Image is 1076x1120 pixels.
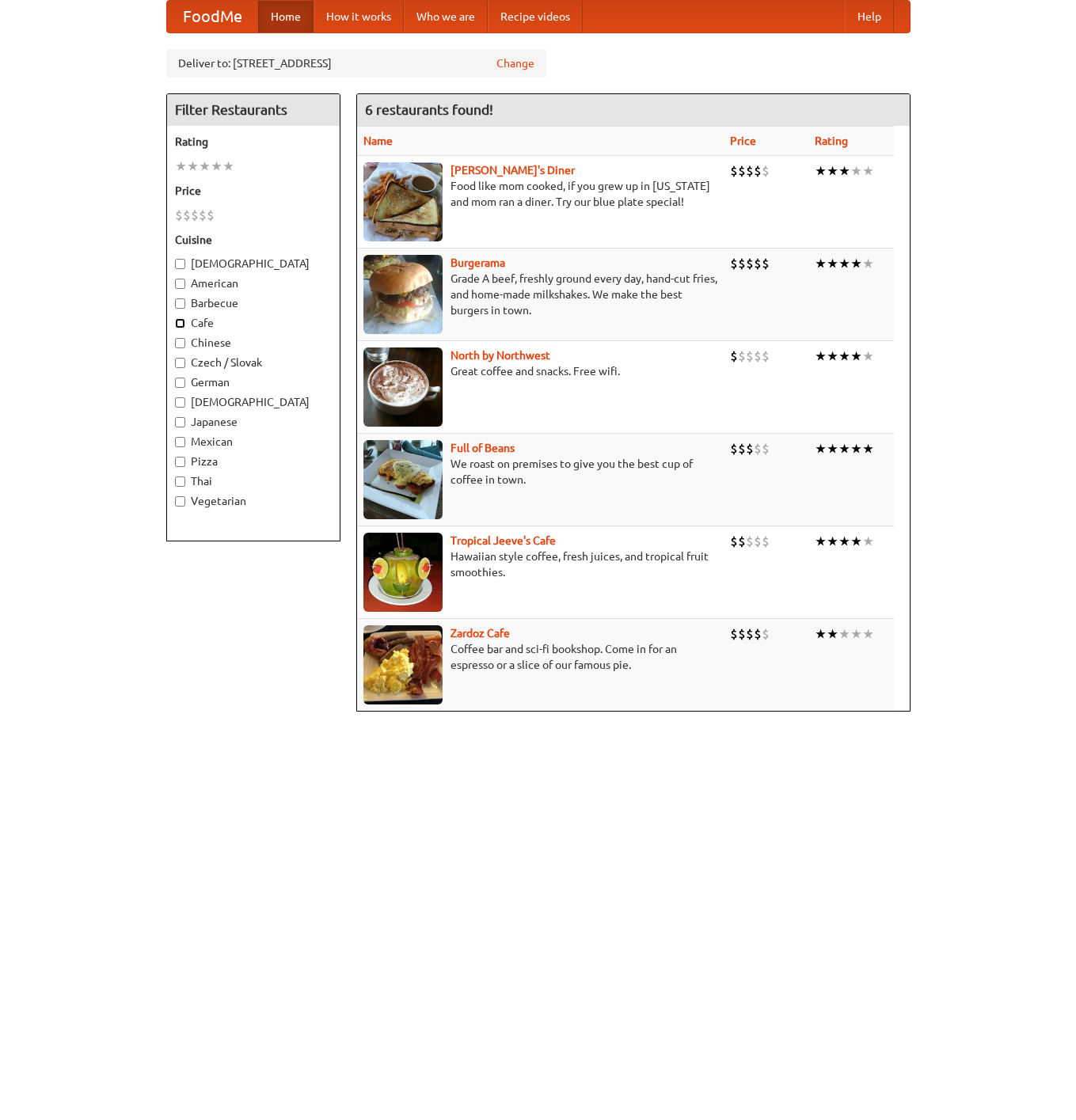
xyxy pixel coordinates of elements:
[845,1,894,32] a: Help
[738,533,746,550] li: $
[175,358,185,368] input: Czech / Slovak
[222,158,234,175] li: ★
[167,94,340,126] h4: Filter Restaurants
[754,162,762,180] li: $
[754,533,762,550] li: $
[738,440,746,457] li: $
[838,440,850,457] li: ★
[175,378,185,388] input: German
[175,315,332,331] label: Cafe
[815,135,848,147] a: Rating
[451,164,575,177] a: [PERSON_NAME]'s Diner
[363,135,393,147] a: Name
[838,162,850,180] li: ★
[815,255,827,272] li: ★
[827,533,838,550] li: ★
[183,207,191,224] li: $
[166,49,546,78] div: Deliver to: [STREET_ADDRESS]
[175,437,185,447] input: Mexican
[199,158,211,175] li: ★
[762,625,770,643] li: $
[850,440,862,457] li: ★
[175,256,332,271] label: [DEMOGRAPHIC_DATA]
[175,493,332,509] label: Vegetarian
[862,347,874,365] li: ★
[754,255,762,272] li: $
[363,271,717,318] p: Grade A beef, freshly ground every day, hand-cut fries, and home-made milkshakes. We make the bes...
[746,625,754,643] li: $
[815,347,827,365] li: ★
[730,162,738,180] li: $
[451,256,505,269] a: Burgerama
[363,347,443,427] img: north.jpg
[404,1,488,32] a: Who we are
[175,355,332,370] label: Czech / Slovak
[175,457,185,467] input: Pizza
[850,255,862,272] li: ★
[730,533,738,550] li: $
[850,162,862,180] li: ★
[827,347,838,365] li: ★
[838,347,850,365] li: ★
[191,207,199,224] li: $
[175,454,332,469] label: Pizza
[838,255,850,272] li: ★
[363,162,443,241] img: sallys.jpg
[862,625,874,643] li: ★
[258,1,314,32] a: Home
[175,397,185,408] input: [DEMOGRAPHIC_DATA]
[363,625,443,704] img: zardoz.jpg
[738,347,746,365] li: $
[167,1,258,32] a: FoodMe
[451,534,556,547] a: Tropical Jeeve's Cafe
[175,338,185,348] input: Chinese
[762,347,770,365] li: $
[815,162,827,180] li: ★
[314,1,404,32] a: How it works
[746,162,754,180] li: $
[746,440,754,457] li: $
[175,414,332,430] label: Japanese
[827,625,838,643] li: ★
[451,442,515,454] a: Full of Beans
[827,162,838,180] li: ★
[199,207,207,224] li: $
[363,363,717,379] p: Great coffee and snacks. Free wifi.
[363,641,717,673] p: Coffee bar and sci-fi bookshop. Come in for an espresso or a slice of our famous pie.
[175,134,332,150] h5: Rating
[850,347,862,365] li: ★
[175,394,332,410] label: [DEMOGRAPHIC_DATA]
[175,298,185,309] input: Barbecue
[175,417,185,427] input: Japanese
[815,533,827,550] li: ★
[746,347,754,365] li: $
[207,207,215,224] li: $
[175,434,332,450] label: Mexican
[754,440,762,457] li: $
[862,255,874,272] li: ★
[175,259,185,269] input: [DEMOGRAPHIC_DATA]
[862,440,874,457] li: ★
[175,374,332,390] label: German
[363,178,717,210] p: Food like mom cooked, if you grew up in [US_STATE] and mom ran a diner. Try our blue plate special!
[827,440,838,457] li: ★
[175,279,185,289] input: American
[175,476,185,487] input: Thai
[762,440,770,457] li: $
[815,625,827,643] li: ★
[730,347,738,365] li: $
[738,255,746,272] li: $
[850,533,862,550] li: ★
[175,158,187,175] li: ★
[363,456,717,488] p: We roast on premises to give you the best cup of coffee in town.
[175,295,332,311] label: Barbecue
[762,255,770,272] li: $
[187,158,199,175] li: ★
[175,473,332,489] label: Thai
[488,1,583,32] a: Recipe videos
[850,625,862,643] li: ★
[363,533,443,612] img: jeeves.jpg
[730,440,738,457] li: $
